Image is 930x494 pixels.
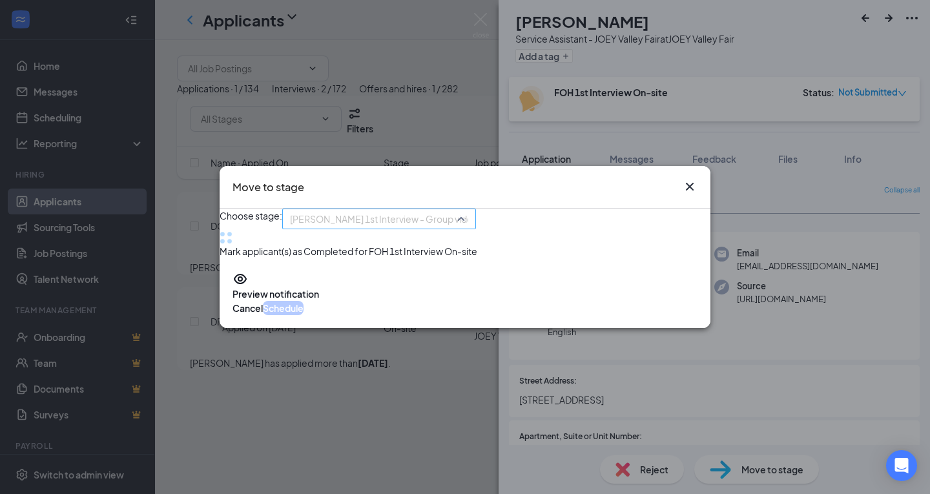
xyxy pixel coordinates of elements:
button: Schedule [263,301,304,315]
p: Mark applicant(s) as Completed for FOH 1st Interview On-site [220,244,710,258]
svg: Eye [232,271,248,287]
button: EyePreview notification [232,271,319,301]
span: [PERSON_NAME] 1st Interview - Group video (next stage) [290,209,530,229]
button: Close [682,179,697,194]
span: Choose stage: [220,209,282,229]
button: Cancel [232,301,263,315]
h3: Move to stage [232,179,304,196]
svg: Cross [682,179,697,194]
div: Open Intercom Messenger [886,450,917,481]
